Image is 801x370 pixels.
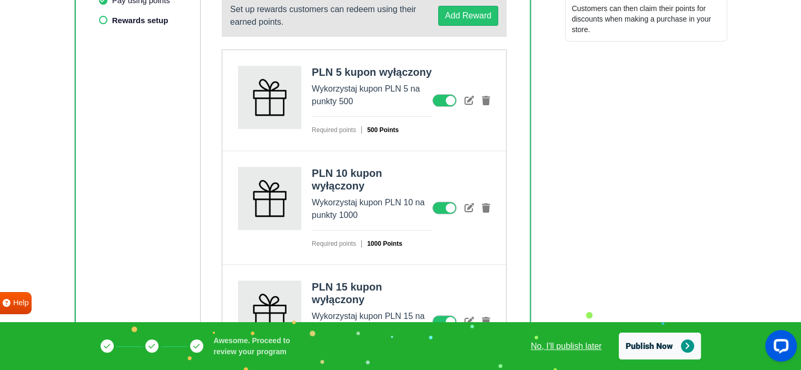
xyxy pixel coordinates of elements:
strong: 1000 Points [362,240,418,247]
span: Help [13,297,29,309]
p: Wykorzystaj kupon PLN 5 na punkty 500 [312,83,432,108]
p: Set up rewards customers can redeem using their earned points. [230,3,438,28]
span: Required points [312,240,362,247]
a: No, I'll publish later [531,340,602,353]
li: Awesome. Proceed to review your program [214,335,290,357]
strong: PLN 10 kupon wyłączony [312,167,382,192]
p: Wykorzystaj kupon PLN 15 na punkty 1500 [312,310,432,335]
button: Publish Now [619,333,701,359]
strong: PLN 15 kupon wyłączony [312,281,382,305]
span: Required points [312,126,362,134]
p: Wykorzystaj kupon PLN 10 na punkty 1000 [312,196,432,222]
strong: PLN 5 kupon wyłączony [312,66,432,78]
button: Add Reward [438,6,498,26]
iframe: LiveChat chat widget [757,326,801,370]
strong: 500 Points [362,126,414,134]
